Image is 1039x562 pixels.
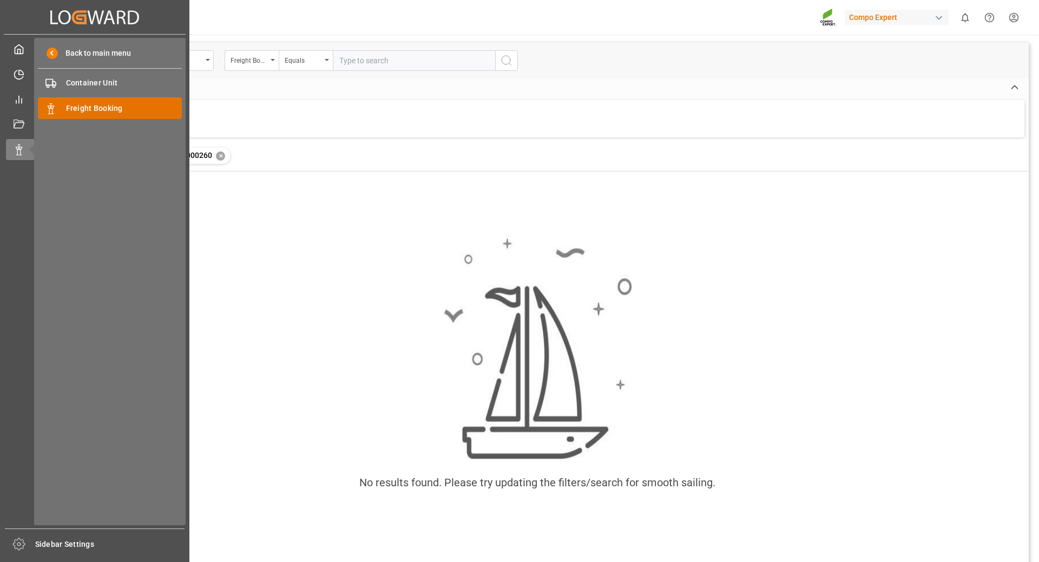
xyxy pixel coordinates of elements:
[169,151,212,160] span: 6200000260
[845,10,949,25] div: Compo Expert
[977,5,1002,30] button: Help Center
[6,63,183,84] a: Timeslot Management
[333,50,495,71] input: Type to search
[225,50,279,71] button: open menu
[6,38,183,59] a: My Cockpit
[359,474,715,491] div: No results found. Please try updating the filters/search for smooth sailing.
[820,8,837,27] img: Screenshot%202023-09-29%20at%2010.02.21.png_1712312052.png
[443,236,632,461] img: smooth_sailing.jpeg
[66,103,182,114] span: Freight Booking
[495,50,518,71] button: search button
[231,53,267,65] div: Freight Booking Number
[285,53,321,65] div: Equals
[279,50,333,71] button: open menu
[35,539,185,550] span: Sidebar Settings
[216,151,225,161] div: ✕
[58,48,131,59] span: Back to main menu
[66,77,182,89] span: Container Unit
[953,5,977,30] button: show 0 new notifications
[38,72,182,94] a: Container Unit
[38,97,182,118] a: Freight Booking
[845,7,953,28] button: Compo Expert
